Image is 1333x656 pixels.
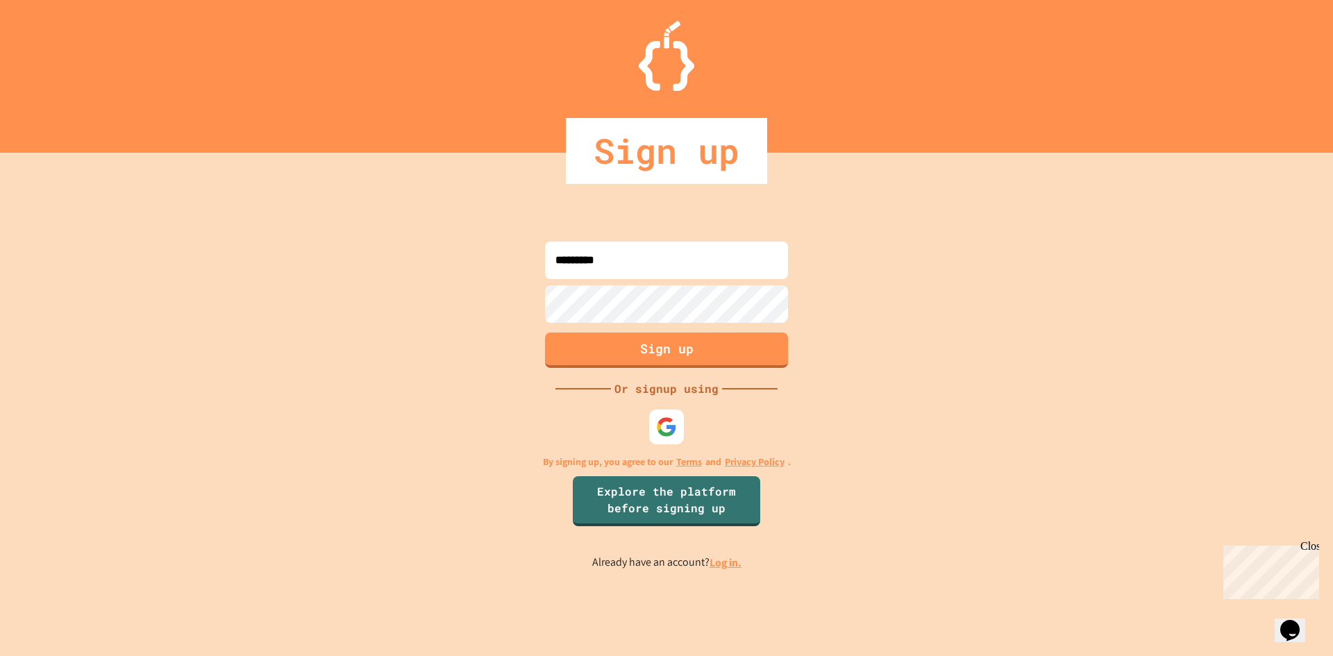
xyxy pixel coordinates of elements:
button: Sign up [545,333,788,368]
div: Sign up [566,118,767,184]
img: Logo.svg [639,21,694,91]
img: google-icon.svg [656,417,677,437]
a: Terms [676,455,702,469]
a: Privacy Policy [725,455,785,469]
p: By signing up, you agree to our and . [543,455,791,469]
a: Explore the platform before signing up [573,476,760,526]
iframe: chat widget [1218,540,1319,599]
div: Or signup using [611,380,722,397]
div: Chat with us now!Close [6,6,96,88]
a: Log in. [710,555,741,570]
p: Already have an account? [592,554,741,571]
iframe: chat widget [1275,600,1319,642]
